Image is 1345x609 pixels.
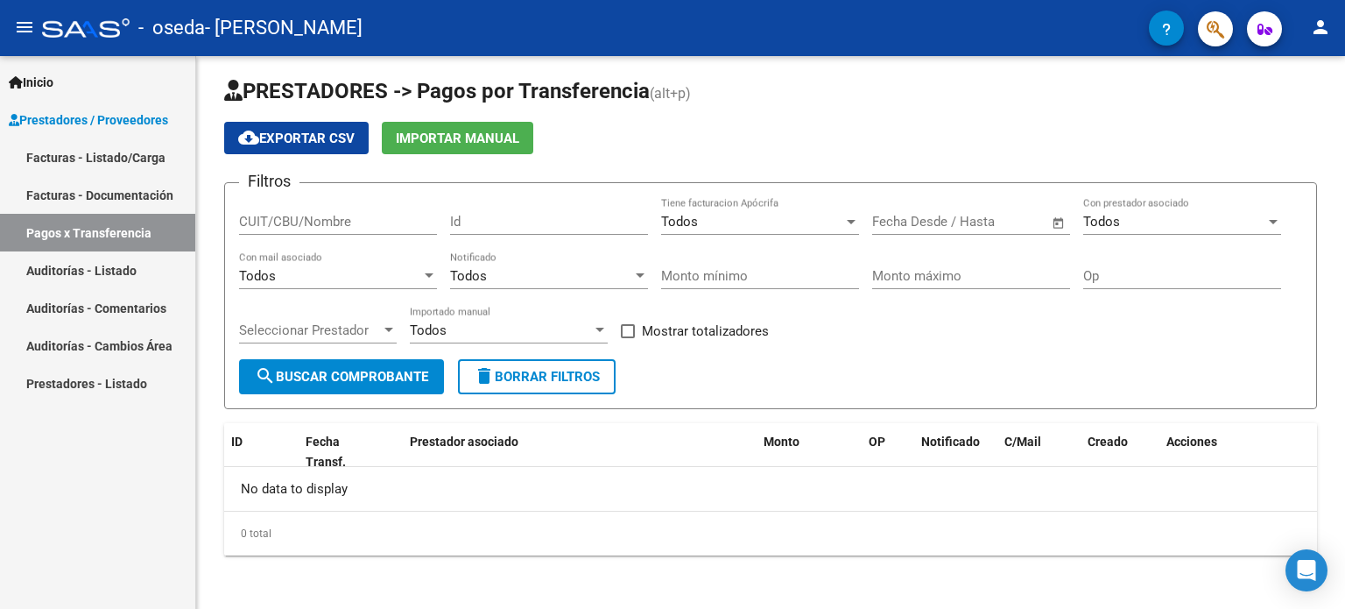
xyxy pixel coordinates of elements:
span: Creado [1088,435,1128,449]
h3: Filtros [239,169,299,194]
div: No data to display [224,467,1317,511]
mat-icon: menu [14,17,35,38]
span: Notificado [921,435,980,449]
datatable-header-cell: ID [224,423,299,481]
span: Todos [410,322,447,338]
input: Fecha fin [959,214,1044,230]
mat-icon: cloud_download [238,127,259,148]
button: Exportar CSV [224,122,369,154]
span: Prestadores / Proveedores [9,110,168,130]
button: Importar Manual [382,122,533,154]
span: Seleccionar Prestador [239,322,381,338]
span: - oseda [138,9,205,47]
button: Open calendar [1049,213,1069,233]
span: C/Mail [1004,435,1041,449]
button: Borrar Filtros [458,359,616,394]
datatable-header-cell: Prestador asociado [403,423,757,481]
datatable-header-cell: C/Mail [997,423,1081,481]
datatable-header-cell: Creado [1081,423,1159,481]
span: Inicio [9,73,53,92]
span: Prestador asociado [410,435,518,449]
datatable-header-cell: Fecha Transf. [299,423,377,481]
mat-icon: person [1310,17,1331,38]
span: ID [231,435,243,449]
div: Open Intercom Messenger [1285,549,1327,591]
span: Buscar Comprobante [255,369,428,385]
span: Borrar Filtros [474,369,600,385]
span: Todos [1083,214,1120,230]
datatable-header-cell: Monto [757,423,862,481]
div: 0 total [224,512,1317,556]
span: Monto [764,435,799,449]
datatable-header-cell: Acciones [1159,423,1317,481]
span: PRESTADORES -> Pagos por Transferencia [224,79,650,103]
button: Buscar Comprobante [239,359,444,394]
span: Fecha Transf. [306,435,346,469]
datatable-header-cell: Notificado [914,423,997,481]
span: Exportar CSV [238,131,355,146]
mat-icon: search [255,365,276,386]
span: Importar Manual [396,131,519,146]
mat-icon: delete [474,365,495,386]
span: Todos [661,214,698,230]
span: (alt+p) [650,85,691,102]
span: Mostrar totalizadores [642,321,769,342]
span: Todos [450,268,487,284]
span: - [PERSON_NAME] [205,9,363,47]
span: Acciones [1166,435,1217,449]
span: Todos [239,268,276,284]
datatable-header-cell: OP [862,423,914,481]
input: Fecha inicio [872,214,943,230]
span: OP [869,435,885,449]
